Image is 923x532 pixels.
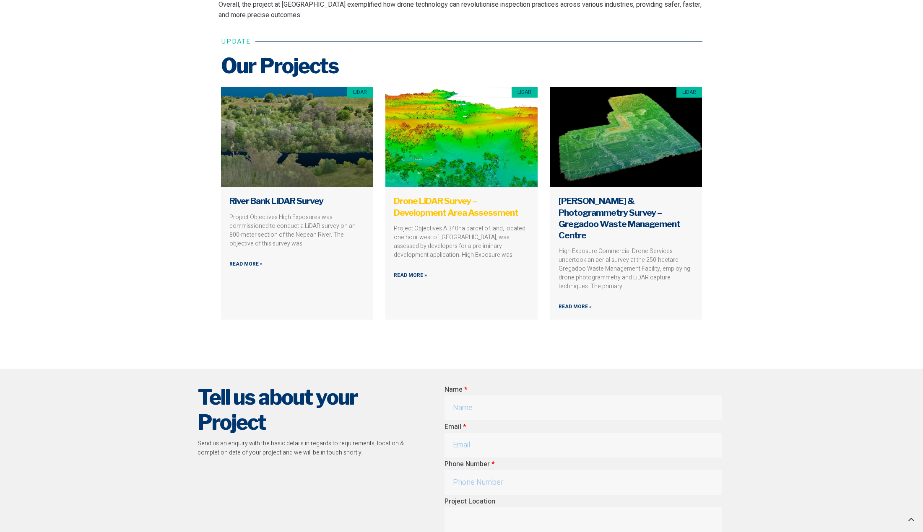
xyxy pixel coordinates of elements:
[445,496,495,507] label: Project Location
[559,247,694,291] p: High Exposure Commercial Drone Services undertook an aerial survey at the 250-hectare Gregadoo Wa...
[445,459,494,470] label: Phone Number
[676,87,702,98] div: LiDAR
[445,470,722,495] input: Only numbers and phone characters (#, -, *, etc) are accepted.
[512,87,538,98] div: LiDAR
[198,439,411,458] p: Send us an enquiry with the basic details in regards to requirements, location & completion date ...
[221,53,702,78] h2: Our Projects
[559,303,592,311] a: Read more about Drone LiDAR & Photogrammetry Survey – Gregadoo Waste Management Centre
[394,271,427,279] a: Read more about Drone LiDAR Survey – Development Area Assessment
[229,196,323,206] a: River Bank LiDAR Survey
[229,213,365,248] p: Project Objectives High Exposures was commissioned to conduct a LiDAR survey on an 800-meter sect...
[445,385,467,395] label: Name
[394,196,518,217] a: Drone LiDAR Survey – Development Area Assessment
[559,196,680,240] a: [PERSON_NAME] & Photogrammetry Survey – Gregadoo Waste Management Centre
[221,39,251,45] h6: Update
[229,260,263,268] a: Read more about River Bank LiDAR Survey
[445,422,466,433] label: Email
[347,87,373,98] div: LiDAR
[445,395,722,420] input: Name
[394,224,529,259] p: Project Objectives A 340ha parcel of land, located one hour west of [GEOGRAPHIC_DATA], was assess...
[198,385,411,435] h2: Tell us about your Project
[445,433,722,457] input: Email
